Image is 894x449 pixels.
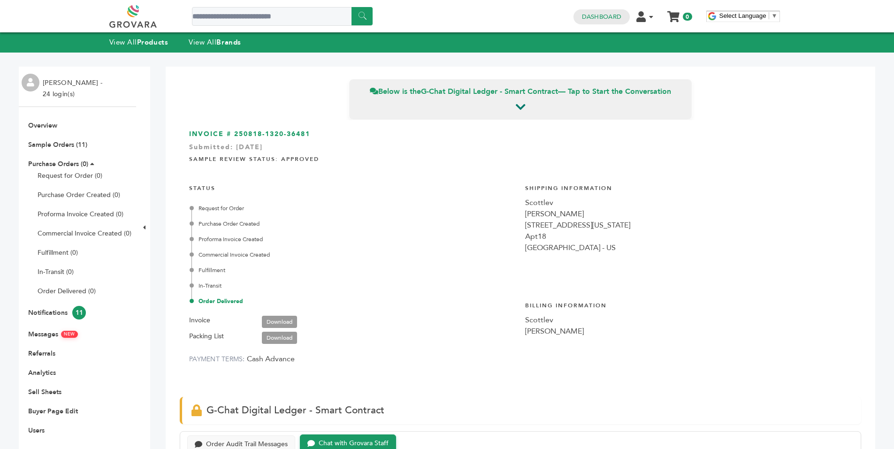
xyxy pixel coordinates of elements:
input: Search a product or brand... [192,7,373,26]
a: View AllBrands [189,38,241,47]
a: Referrals [28,349,55,358]
a: Dashboard [582,13,621,21]
div: Apt18 [525,231,852,242]
li: [PERSON_NAME] - 24 login(s) [43,77,105,100]
a: MessagesNEW [28,330,78,339]
a: Notifications11 [28,308,86,317]
span: G-Chat Digital Ledger - Smart Contract [206,403,384,417]
div: Request for Order [191,204,516,213]
strong: G-Chat Digital Ledger - Smart Contract [421,86,558,97]
a: View AllProducts [109,38,168,47]
a: Purchase Order Created (0) [38,190,120,199]
label: PAYMENT TERMS: [189,355,245,364]
span: Cash Advance [247,354,295,364]
a: Overview [28,121,57,130]
div: [PERSON_NAME] [525,326,852,337]
a: Sample Orders (11) [28,140,87,149]
div: [PERSON_NAME] [525,208,852,220]
div: Order Audit Trail Messages [206,441,288,449]
a: Purchase Orders (0) [28,160,88,168]
a: Analytics [28,368,56,377]
a: Select Language​ [719,12,778,19]
div: Order Delivered [191,297,516,305]
div: Submitted: [DATE] [189,143,852,157]
a: My Cart [668,8,679,18]
a: Sell Sheets [28,388,61,396]
a: Users [28,426,45,435]
strong: Brands [216,38,241,47]
label: Packing List [189,331,224,342]
a: Download [262,316,297,328]
a: Fulfillment (0) [38,248,78,257]
div: Commercial Invoice Created [191,251,516,259]
span: 11 [72,306,86,320]
span: NEW [61,331,78,338]
a: Commercial Invoice Created (0) [38,229,131,238]
div: [GEOGRAPHIC_DATA] - US [525,242,852,253]
label: Invoice [189,315,210,326]
h4: Shipping Information [525,177,852,197]
img: profile.png [22,74,39,91]
a: Order Delivered (0) [38,287,96,296]
a: In-Transit (0) [38,267,74,276]
span: Select Language [719,12,766,19]
div: Fulfillment [191,266,516,274]
h4: STATUS [189,177,516,197]
a: Buyer Page Edit [28,407,78,416]
div: [STREET_ADDRESS][US_STATE] [525,220,852,231]
a: Request for Order (0) [38,171,102,180]
div: Chat with Grovara Staff [319,440,389,448]
strong: Products [137,38,168,47]
h3: INVOICE # 250818-1320-36481 [189,129,852,139]
div: Scottlev [525,197,852,208]
h4: Billing Information [525,295,852,314]
div: Purchase Order Created [191,220,516,228]
div: Scottlev [525,314,852,326]
span: Below is the — Tap to Start the Conversation [370,86,671,97]
a: Download [262,332,297,344]
span: ▼ [772,12,778,19]
div: Proforma Invoice Created [191,235,516,244]
h4: Sample Review Status: Approved [189,148,852,168]
a: Proforma Invoice Created (0) [38,210,123,219]
div: In-Transit [191,282,516,290]
span: 0 [683,13,692,21]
